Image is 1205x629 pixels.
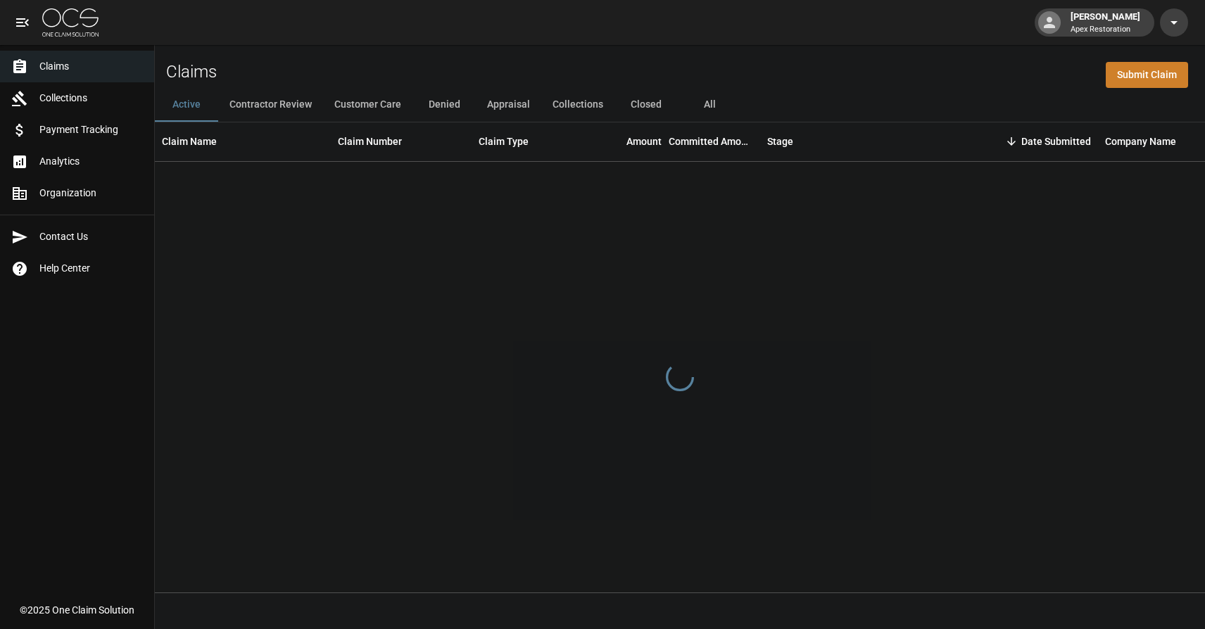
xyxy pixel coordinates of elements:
[39,59,143,74] span: Claims
[971,122,1098,161] div: Date Submitted
[39,229,143,244] span: Contact Us
[39,122,143,137] span: Payment Tracking
[412,88,476,122] button: Denied
[8,8,37,37] button: open drawer
[42,8,99,37] img: ocs-logo-white-transparent.png
[577,122,669,161] div: Amount
[323,88,412,122] button: Customer Care
[331,122,472,161] div: Claim Number
[479,122,529,161] div: Claim Type
[476,88,541,122] button: Appraisal
[39,261,143,276] span: Help Center
[678,88,741,122] button: All
[155,88,1205,122] div: dynamic tabs
[39,91,143,106] span: Collections
[1071,24,1140,36] p: Apex Restoration
[626,122,662,161] div: Amount
[1065,10,1146,35] div: [PERSON_NAME]
[20,603,134,617] div: © 2025 One Claim Solution
[218,88,323,122] button: Contractor Review
[166,62,217,82] h2: Claims
[162,122,217,161] div: Claim Name
[1106,62,1188,88] a: Submit Claim
[669,122,760,161] div: Committed Amount
[155,88,218,122] button: Active
[155,122,331,161] div: Claim Name
[39,154,143,169] span: Analytics
[614,88,678,122] button: Closed
[1002,132,1021,151] button: Sort
[541,88,614,122] button: Collections
[767,122,793,161] div: Stage
[1105,122,1176,161] div: Company Name
[1021,122,1091,161] div: Date Submitted
[669,122,753,161] div: Committed Amount
[338,122,402,161] div: Claim Number
[472,122,577,161] div: Claim Type
[760,122,971,161] div: Stage
[39,186,143,201] span: Organization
